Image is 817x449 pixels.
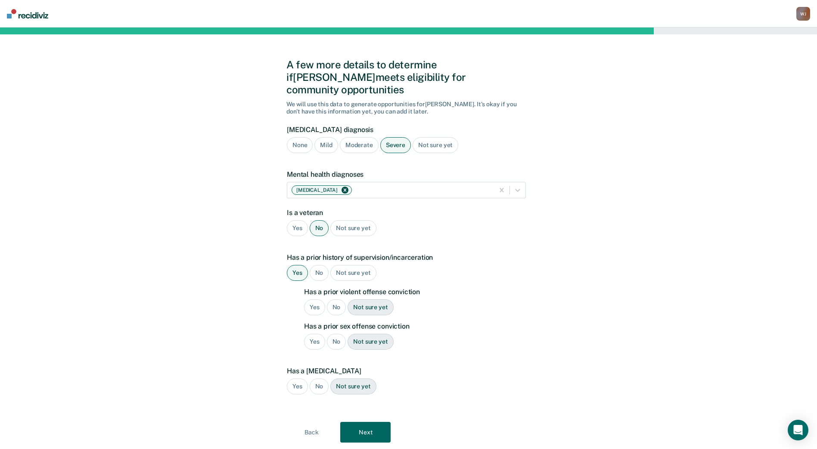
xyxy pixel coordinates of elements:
label: Has a prior history of supervision/incarceration [287,253,526,261]
div: Not sure yet [348,334,393,350]
div: Yes [287,265,308,281]
div: Yes [287,378,308,394]
label: Mental health diagnoses [287,170,526,178]
label: Is a veteran [287,209,526,217]
div: No [310,265,329,281]
div: Mild [314,137,338,153]
div: [MEDICAL_DATA] [294,186,339,194]
div: Not sure yet [348,299,393,315]
div: Moderate [340,137,379,153]
div: No [327,334,346,350]
div: Yes [304,299,325,315]
label: Has a prior sex offense conviction [304,322,526,330]
div: Not sure yet [330,220,376,236]
img: Recidiviz [7,9,48,18]
div: Remove Bipolar Disorder [340,187,350,193]
div: Yes [304,334,325,350]
button: WJ [796,7,810,21]
div: Open Intercom Messenger [788,420,808,440]
div: W J [796,7,810,21]
div: None [287,137,313,153]
label: Has a prior violent offense conviction [304,288,526,296]
button: Back [286,422,337,443]
div: No [310,378,329,394]
div: No [327,299,346,315]
div: Severe [380,137,411,153]
div: Not sure yet [330,378,376,394]
div: A few more details to determine if [PERSON_NAME] meets eligibility for community opportunities [286,58,531,95]
div: Yes [287,220,308,236]
div: Not sure yet [330,265,376,281]
button: Next [340,422,391,443]
div: Not sure yet [413,137,458,153]
div: No [310,220,329,236]
label: Has a [MEDICAL_DATA] [287,367,526,375]
label: [MEDICAL_DATA] diagnosis [287,126,526,134]
div: We will use this data to generate opportunities for [PERSON_NAME] . It's okay if you don't have t... [286,101,531,115]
